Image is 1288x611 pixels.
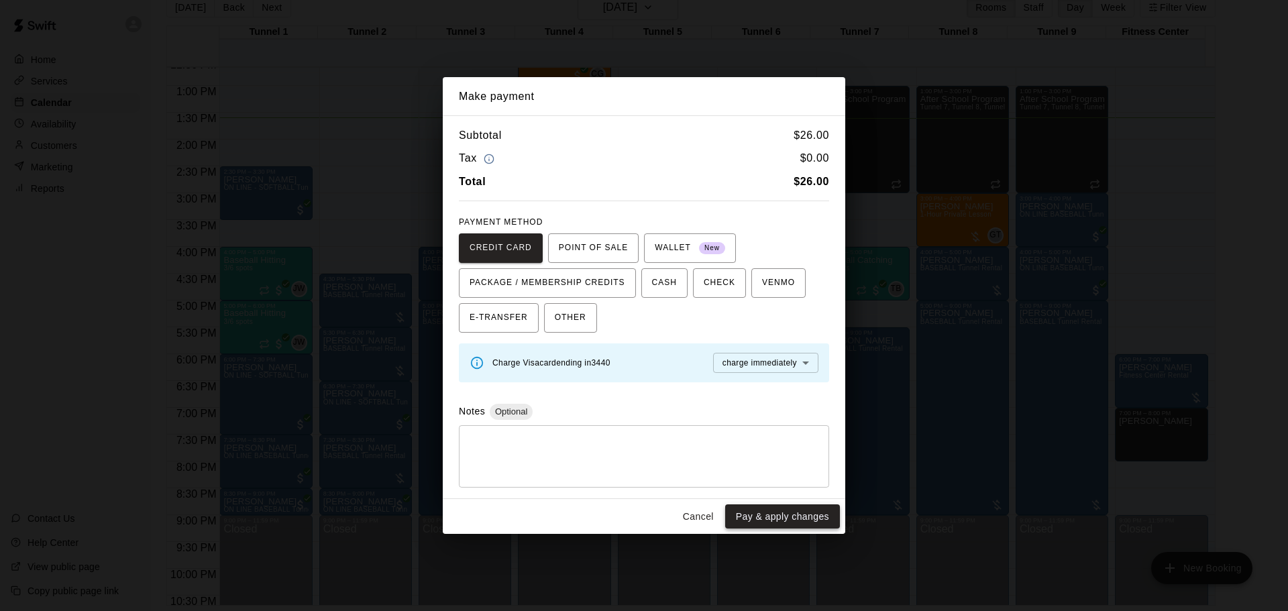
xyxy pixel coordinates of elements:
[693,268,746,298] button: CHECK
[459,303,539,333] button: E-TRANSFER
[459,233,543,263] button: CREDIT CARD
[459,217,543,227] span: PAYMENT METHOD
[459,268,636,298] button: PACKAGE / MEMBERSHIP CREDITS
[443,77,845,116] h2: Make payment
[548,233,639,263] button: POINT OF SALE
[800,150,829,168] h6: $ 0.00
[459,127,502,144] h6: Subtotal
[641,268,688,298] button: CASH
[751,268,806,298] button: VENMO
[470,272,625,294] span: PACKAGE / MEMBERSHIP CREDITS
[459,150,498,168] h6: Tax
[470,237,532,259] span: CREDIT CARD
[459,406,485,416] label: Notes
[794,176,829,187] b: $ 26.00
[704,272,735,294] span: CHECK
[794,127,829,144] h6: $ 26.00
[459,176,486,187] b: Total
[559,237,628,259] span: POINT OF SALE
[555,307,586,329] span: OTHER
[722,358,797,368] span: charge immediately
[652,272,677,294] span: CASH
[644,233,736,263] button: WALLET New
[470,307,528,329] span: E-TRANSFER
[725,504,840,529] button: Pay & apply changes
[699,239,725,258] span: New
[544,303,597,333] button: OTHER
[492,358,610,368] span: Charge Visa card ending in 3440
[677,504,720,529] button: Cancel
[490,406,533,416] span: Optional
[762,272,795,294] span: VENMO
[655,237,725,259] span: WALLET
